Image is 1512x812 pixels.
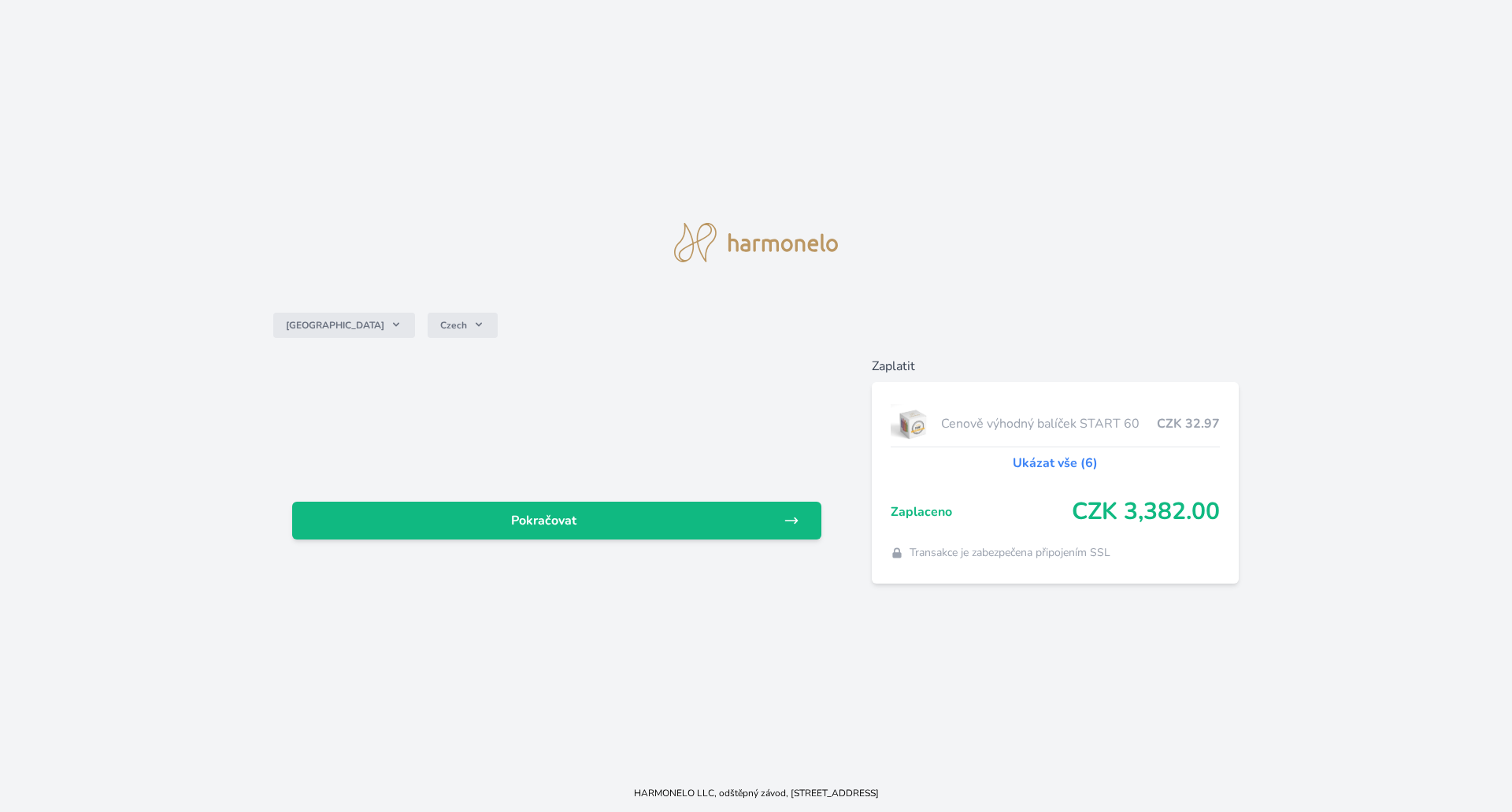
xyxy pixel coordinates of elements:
[428,313,498,338] button: Czech
[891,404,936,443] img: start.jpg
[941,414,1157,433] span: Cenově výhodný balíček START 60
[273,313,415,338] button: [GEOGRAPHIC_DATA]
[440,319,467,332] span: Czech
[1157,414,1220,433] span: CZK 32.97
[286,319,384,332] span: [GEOGRAPHIC_DATA]
[910,545,1110,561] span: Transakce je zabezpečena připojením SSL
[1072,498,1220,526] span: CZK 3,382.00
[305,511,784,530] span: Pokračovat
[872,357,1240,376] h6: Zaplatit
[1013,454,1098,473] a: Ukázat vše (6)
[292,502,821,539] a: Pokračovat
[891,502,1073,521] span: Zaplaceno
[674,223,838,262] img: logo.svg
